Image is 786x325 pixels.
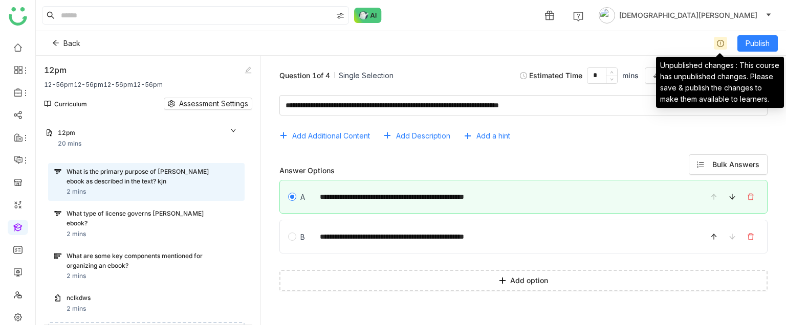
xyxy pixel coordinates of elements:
div: Estimated Time [520,67,639,84]
button: Bulk Answers [689,154,768,175]
div: What type of license governs [PERSON_NAME] ebook? [67,209,218,228]
img: assessment.svg [46,129,53,136]
button: Assessment Settings [164,98,252,110]
button: Back [44,35,89,52]
div: Curriculum [44,100,87,108]
img: multiple_choice.svg [54,252,61,260]
div: 20 mins [58,139,81,149]
button: [DEMOGRAPHIC_DATA][PERSON_NAME] [597,7,774,24]
span: mins [622,70,639,81]
div: 2 mins [67,271,86,281]
span: B [300,233,305,241]
img: matching_card.svg [54,294,61,301]
div: 12pm [44,64,163,76]
div: 12pm [58,128,216,138]
span: Add option [510,275,548,286]
div: nclkdws [67,293,218,303]
img: help.svg [573,11,583,21]
button: Generate with AI [645,67,728,84]
div: What is the primary purpose of [PERSON_NAME] ebook as described in the text? kjn [67,167,218,187]
span: A [300,193,305,201]
div: 2 mins [67,187,86,197]
div: 12pm20 mins [44,122,245,155]
span: Answer Options [279,166,335,175]
span: Assessment Settings [179,98,248,109]
span: Publish [746,38,770,49]
span: Add a hint [476,130,510,142]
span: Add Description [396,130,450,142]
img: search-type.svg [336,12,344,20]
button: Add Description [383,128,458,144]
div: 2 mins [67,229,86,239]
img: logo [9,7,27,26]
div: 2 mins [67,304,86,314]
span: [DEMOGRAPHIC_DATA][PERSON_NAME] [619,10,757,21]
button: Publish [737,35,778,52]
button: Add option [279,270,768,291]
div: What are some key components mentioned for organizing an ebook? [67,251,218,271]
img: avatar [599,7,615,24]
img: single_choice.svg [54,210,61,217]
div: Question 1 of 4 [279,70,330,81]
img: single_choice.svg [54,168,61,175]
button: Add a hint [464,128,518,144]
div: 12-56pm12-56pm12-56pm12-56pm [44,80,163,89]
button: Add Additional Content [279,128,378,144]
div: Single Selection [339,70,394,81]
span: Back [63,38,80,49]
div: Unpublished changes : This course has unpublished changes. Please save & publish the changes to m... [656,57,784,108]
span: Bulk Answers [712,159,759,170]
span: Add Additional Content [292,130,370,142]
img: ask-buddy-normal.svg [354,8,382,23]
